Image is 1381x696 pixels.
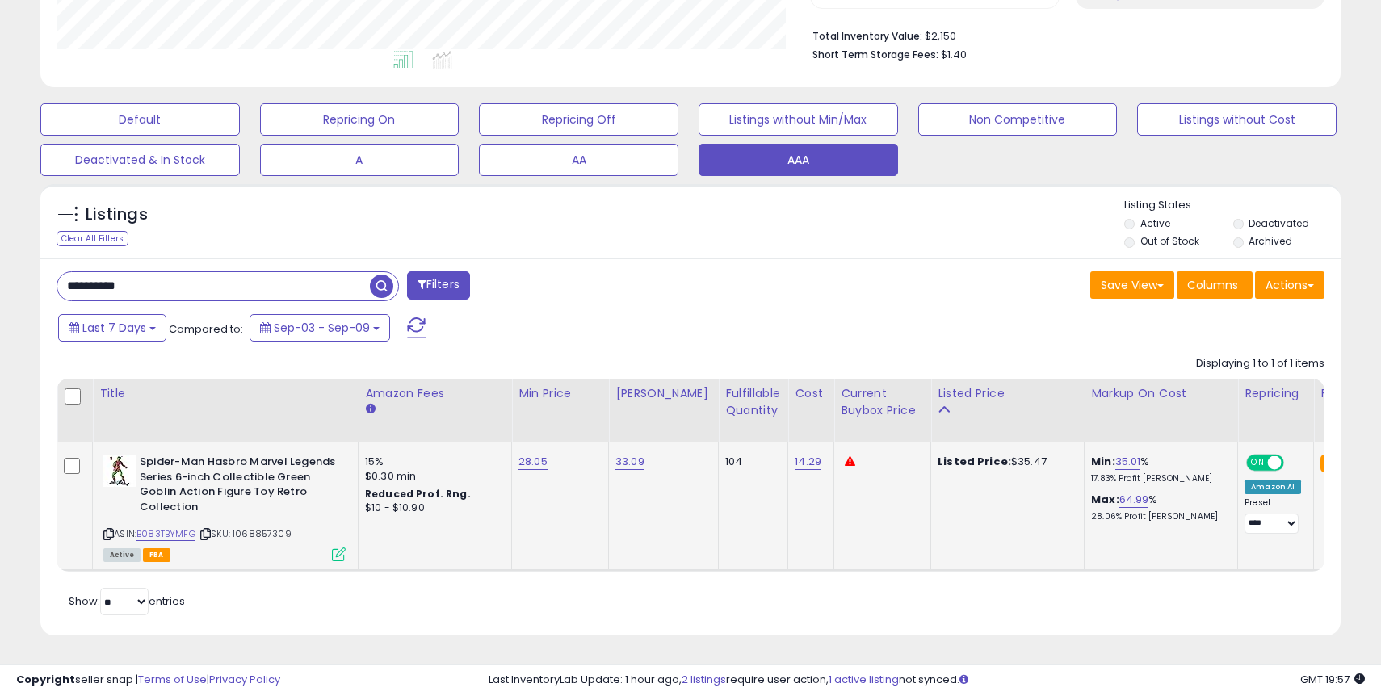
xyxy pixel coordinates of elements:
div: Amazon AI [1245,480,1301,494]
b: Min: [1091,454,1115,469]
div: Cost [795,385,827,402]
a: 64.99 [1119,492,1149,508]
b: Listed Price: [938,454,1011,469]
a: 28.05 [518,454,548,470]
span: OFF [1282,456,1308,470]
div: Current Buybox Price [841,385,924,419]
span: All listings currently available for purchase on Amazon [103,548,141,562]
div: [PERSON_NAME] [615,385,711,402]
label: Out of Stock [1140,234,1199,248]
span: ON [1248,456,1268,470]
p: 17.83% Profit [PERSON_NAME] [1091,473,1225,484]
b: Short Term Storage Fees: [812,48,938,61]
label: Active [1140,216,1170,230]
button: Listings without Cost [1137,103,1337,136]
span: Columns [1187,277,1238,293]
li: $2,150 [812,25,1312,44]
button: AAA [699,144,898,176]
button: Default [40,103,240,136]
div: $0.30 min [365,469,499,484]
span: $1.40 [941,47,967,62]
span: Compared to: [169,321,243,337]
span: Show: entries [69,593,185,609]
a: B083TBYMFG [136,527,195,541]
div: Fulfillable Quantity [725,385,781,419]
div: % [1091,493,1225,522]
div: Min Price [518,385,602,402]
span: | SKU: 1068857309 [198,527,292,540]
button: Deactivated & In Stock [40,144,240,176]
span: Last 7 Days [82,320,146,336]
div: Title [99,385,351,402]
span: FBA [143,548,170,562]
button: Filters [407,271,470,300]
a: 35.01 [1115,454,1141,470]
a: Privacy Policy [209,672,280,687]
label: Deactivated [1249,216,1309,230]
div: Preset: [1245,497,1301,534]
div: 15% [365,455,499,469]
div: ASIN: [103,455,346,560]
label: Archived [1249,234,1292,248]
a: 1 active listing [829,672,899,687]
div: % [1091,455,1225,484]
h5: Listings [86,203,148,226]
button: Repricing Off [479,103,678,136]
a: 14.29 [795,454,821,470]
b: Reduced Prof. Rng. [365,487,471,501]
a: Terms of Use [138,672,207,687]
div: Last InventoryLab Update: 1 hour ago, require user action, not synced. [489,673,1366,688]
a: 2 listings [682,672,726,687]
small: FBA [1320,455,1350,472]
button: AA [479,144,678,176]
strong: Copyright [16,672,75,687]
div: Clear All Filters [57,231,128,246]
button: Listings without Min/Max [699,103,898,136]
button: Actions [1255,271,1324,299]
div: Amazon Fees [365,385,505,402]
small: Amazon Fees. [365,402,375,417]
p: 28.06% Profit [PERSON_NAME] [1091,511,1225,522]
button: Save View [1090,271,1174,299]
div: Markup on Cost [1091,385,1231,402]
div: 104 [725,455,775,469]
p: Listing States: [1124,198,1340,213]
div: seller snap | | [16,673,280,688]
button: Columns [1177,271,1253,299]
b: Spider-Man Hasbro Marvel Legends Series 6-inch Collectible Green Goblin Action Figure Toy Retro C... [140,455,336,518]
span: 2025-09-17 19:57 GMT [1300,672,1365,687]
a: 33.09 [615,454,644,470]
div: $35.47 [938,455,1072,469]
div: $10 - $10.90 [365,501,499,515]
button: Non Competitive [918,103,1118,136]
th: The percentage added to the cost of goods (COGS) that forms the calculator for Min & Max prices. [1085,379,1238,442]
img: 41+3hu7iu5L._SL40_.jpg [103,455,136,487]
button: A [260,144,460,176]
span: Sep-03 - Sep-09 [274,320,370,336]
b: Total Inventory Value: [812,29,922,43]
button: Sep-03 - Sep-09 [250,314,390,342]
div: Listed Price [938,385,1077,402]
button: Last 7 Days [58,314,166,342]
button: Repricing On [260,103,460,136]
div: Repricing [1245,385,1307,402]
div: Displaying 1 to 1 of 1 items [1196,356,1324,371]
b: Max: [1091,492,1119,507]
